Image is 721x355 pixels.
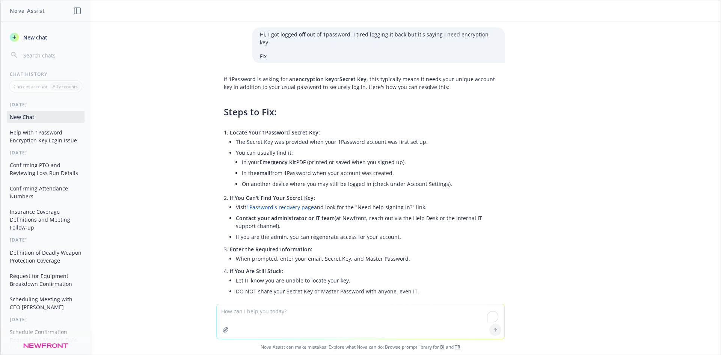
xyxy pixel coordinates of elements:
span: New chat [22,33,47,41]
a: TR [455,344,460,350]
span: Contact your administrator or IT team [236,215,335,222]
button: Insurance Coverage Definitions and Meeting Follow-up [7,205,84,234]
input: Search chats [22,50,81,60]
button: Request for Equipment Breakdown Confirmation [7,270,84,290]
span: email [256,169,270,177]
button: Scheduling Meeting with CEO [PERSON_NAME] [7,293,84,313]
div: [DATE] [1,150,91,156]
div: Chat History [1,71,91,77]
button: Confirming Attendance Numbers [7,182,84,202]
li: If you are the admin, you can regenerate access for your account. [236,231,497,242]
button: New chat [7,30,84,44]
div: [DATE] [1,101,91,108]
p: Fix [260,52,497,60]
li: On another device where you may still be logged in (check under Account Settings). [242,178,497,189]
button: Confirming PTO and Reviewing Loss Run Details [7,159,84,179]
h1: Nova Assist [10,7,45,15]
span: Secret Key [339,76,367,83]
p: If 1Password is asking for an or , this typically means it needs your unique account key in addit... [224,75,497,91]
a: 1Password's recovery page [246,204,314,211]
button: New Chat [7,111,84,123]
p: All accounts [53,83,78,90]
li: You can usually find it: [236,147,497,191]
button: Definition of Deadly Weapon Protection Coverage [7,246,84,267]
li: Visit and look for the "Need help signing in?" link. [236,202,497,213]
p: Hi, I got logged off out of 1password. I tired logging it back but it's saying I need encryption key [260,30,497,46]
li: When prompted, enter your email, Secret Key, and Master Password. [236,253,497,264]
span: Locate Your 1Password Secret Key: [230,129,320,136]
span: If You Are Still Stuck: [230,267,283,275]
li: In the from 1Password when your account was created. [242,168,497,178]
span: If You Can't Find Your Secret Key: [230,194,315,201]
li: The Secret Key was provided when your 1Password account was first set up. [236,136,497,147]
p: Current account [14,83,47,90]
li: DO NOT share your Secret Key or Master Password with anyone, even IT. [236,286,497,297]
textarea: To enrich screen reader interactions, please activate Accessibility in Grammarly extension settings [217,304,504,339]
h2: Steps to Fix: [224,106,497,118]
button: Schedule Confirmation Request and Meeting Date Fix [7,326,84,354]
div: [DATE] [1,237,91,243]
button: Help with 1Password Encryption Key Login Issue [7,126,84,147]
span: Emergency Kit [259,159,296,166]
li: Let IT know you are unable to locate your key. [236,275,497,286]
div: [DATE] [1,316,91,323]
li: (at Newfront, reach out via the Help Desk or the internal IT support channel). [236,213,497,231]
span: Enter the Required Information: [230,246,312,253]
span: Nova Assist can make mistakes. Explore what Nova can do: Browse prompt library for and [3,339,718,355]
span: encryption key [296,76,334,83]
li: In your PDF (printed or saved when you signed up). [242,157,497,168]
a: BI [440,344,445,350]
